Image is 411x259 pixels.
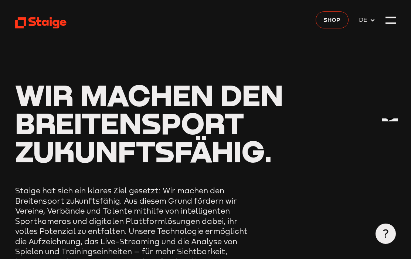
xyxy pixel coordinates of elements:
[316,11,349,29] a: Shop
[323,15,340,24] span: Shop
[15,77,283,169] span: Wir machen den Breitensport zukunftsfähig.
[379,118,404,142] iframe: chat widget
[359,15,370,24] span: DE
